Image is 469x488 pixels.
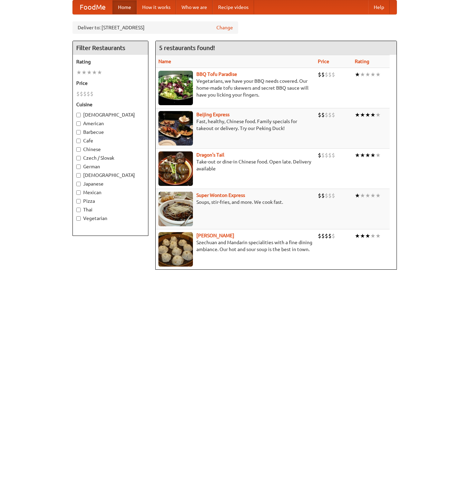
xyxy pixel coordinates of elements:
[365,71,370,78] li: ★
[76,120,145,127] label: American
[113,0,137,14] a: Home
[90,90,94,98] li: $
[76,172,145,179] label: [DEMOGRAPHIC_DATA]
[216,24,233,31] a: Change
[76,198,145,205] label: Pizza
[176,0,213,14] a: Who we are
[332,111,335,119] li: $
[196,192,245,198] a: Super Wonton Express
[321,71,325,78] li: $
[158,151,193,186] img: dragon.jpg
[76,216,81,221] input: Vegetarian
[76,111,145,118] label: [DEMOGRAPHIC_DATA]
[76,137,145,144] label: Cafe
[325,111,328,119] li: $
[355,59,369,64] a: Rating
[76,90,80,98] li: $
[158,199,313,206] p: Soups, stir-fries, and more. We cook fast.
[87,90,90,98] li: $
[76,180,145,187] label: Japanese
[76,80,145,87] h5: Price
[368,0,390,14] a: Help
[76,58,145,65] h5: Rating
[137,0,176,14] a: How it works
[76,208,81,212] input: Thai
[321,232,325,240] li: $
[325,232,328,240] li: $
[332,71,335,78] li: $
[196,152,224,158] a: Dragon's Tail
[158,78,313,98] p: Vegetarians, we have your BBQ needs covered. Our home-made tofu skewers and secret BBQ sauce will...
[73,41,148,55] h4: Filter Restaurants
[81,69,87,76] li: ★
[325,71,328,78] li: $
[76,182,81,186] input: Japanese
[370,71,375,78] li: ★
[76,215,145,222] label: Vegetarian
[196,233,234,238] a: [PERSON_NAME]
[360,111,365,119] li: ★
[365,192,370,199] li: ★
[370,232,375,240] li: ★
[158,158,313,172] p: Take-out or dine-in Chinese food. Open late. Delivery available
[328,71,332,78] li: $
[196,71,237,77] a: BBQ Tofu Paradise
[92,69,97,76] li: ★
[83,90,87,98] li: $
[80,90,83,98] li: $
[158,71,193,105] img: tofuparadise.jpg
[365,111,370,119] li: ★
[318,111,321,119] li: $
[325,151,328,159] li: $
[76,190,81,195] input: Mexican
[328,232,332,240] li: $
[375,71,381,78] li: ★
[158,192,193,226] img: superwonton.jpg
[360,151,365,159] li: ★
[76,163,145,170] label: German
[76,139,81,143] input: Cafe
[321,111,325,119] li: $
[360,71,365,78] li: ★
[73,0,113,14] a: FoodMe
[76,156,81,160] input: Czech / Slovak
[370,151,375,159] li: ★
[370,192,375,199] li: ★
[76,113,81,117] input: [DEMOGRAPHIC_DATA]
[318,59,329,64] a: Price
[332,192,335,199] li: $
[318,151,321,159] li: $
[355,192,360,199] li: ★
[76,129,145,136] label: Barbecue
[370,111,375,119] li: ★
[158,232,193,267] img: shandong.jpg
[76,121,81,126] input: American
[76,165,81,169] input: German
[76,130,81,135] input: Barbecue
[158,239,313,253] p: Szechuan and Mandarin specialities with a fine dining ambiance. Our hot and sour soup is the best...
[159,44,215,51] ng-pluralize: 5 restaurants found!
[76,146,145,153] label: Chinese
[332,232,335,240] li: $
[76,101,145,108] h5: Cuisine
[213,0,254,14] a: Recipe videos
[97,69,102,76] li: ★
[158,111,193,146] img: beijing.jpg
[360,232,365,240] li: ★
[355,151,360,159] li: ★
[76,199,81,203] input: Pizza
[72,21,238,34] div: Deliver to: [STREET_ADDRESS]
[158,59,171,64] a: Name
[318,232,321,240] li: $
[375,232,381,240] li: ★
[318,71,321,78] li: $
[76,155,145,161] label: Czech / Slovak
[375,111,381,119] li: ★
[332,151,335,159] li: $
[196,112,229,117] a: Beijing Express
[158,118,313,132] p: Fast, healthy, Chinese food. Family specials for takeout or delivery. Try our Peking Duck!
[76,206,145,213] label: Thai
